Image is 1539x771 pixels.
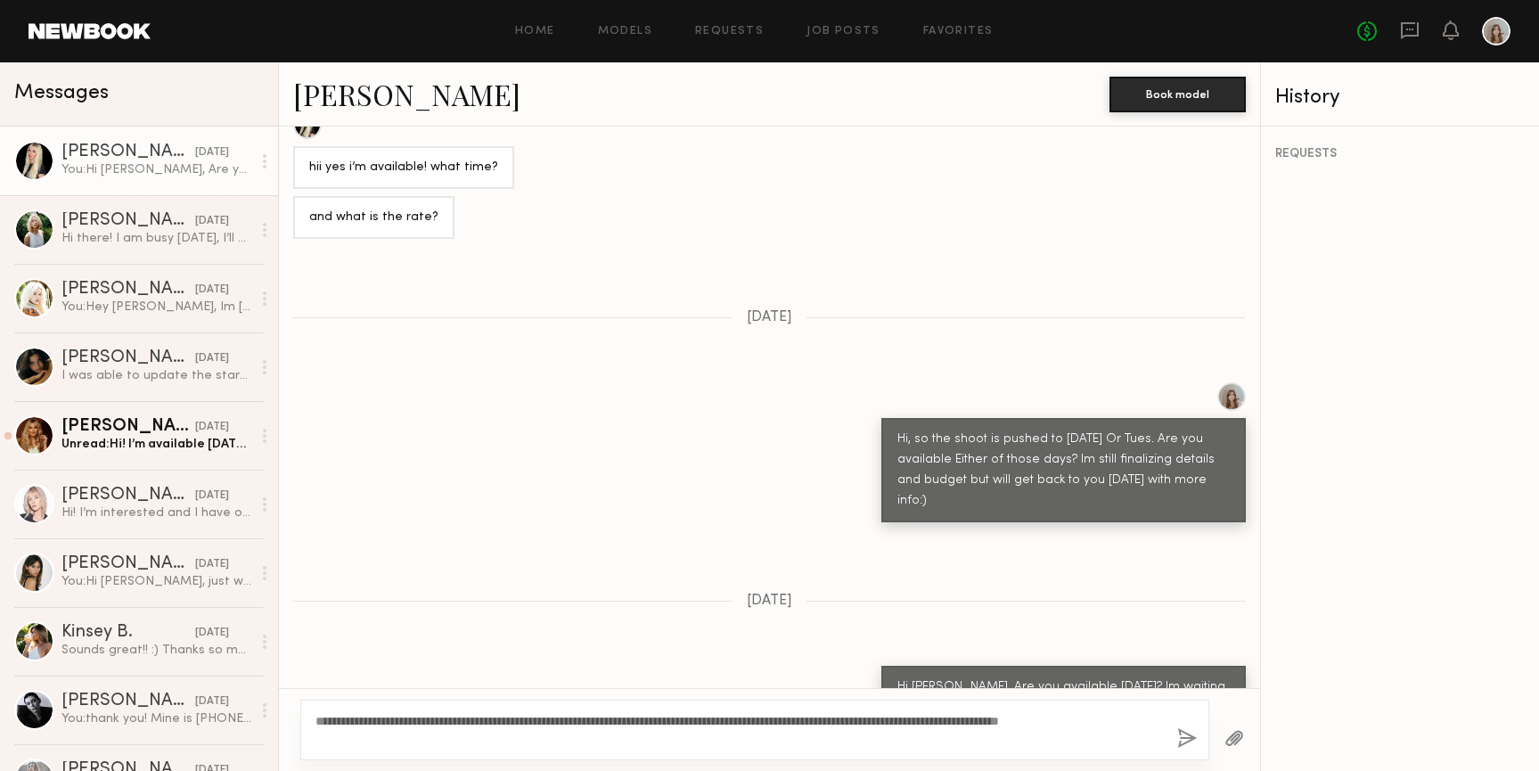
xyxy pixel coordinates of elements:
div: You: thank you! Mine is [PHONE_NUMBER] [61,710,251,727]
div: Kinsey B. [61,624,195,642]
div: You: Hi [PERSON_NAME], just wanted to check in. Also want to make adjustments on the potential da... [61,573,251,590]
span: [DATE] [747,310,792,325]
div: [DATE] [195,213,229,230]
span: [DATE] [747,594,792,609]
button: Book model [1109,77,1246,112]
div: Hi there! I am busy [DATE], I’ll be around [DATE] however! [61,230,251,247]
div: [PERSON_NAME] [61,349,195,367]
div: [DATE] [195,419,229,436]
div: [DATE] [195,282,229,299]
a: Models [598,26,652,37]
a: [PERSON_NAME] [293,75,520,113]
div: [PERSON_NAME] [61,281,195,299]
a: Favorites [923,26,994,37]
div: [DATE] [195,625,229,642]
a: Job Posts [806,26,880,37]
div: REQUESTS [1275,148,1525,160]
div: and what is the rate? [309,208,438,228]
div: You: Hi [PERSON_NAME], Are you available [DATE]? Im waiting to hear back from the studio. The sho... [61,161,251,178]
div: [DATE] [195,556,229,573]
div: I was able to update the start and end time in my end! Thank you so soooo much for [DATE] girl! i... [61,367,251,384]
div: You: Hey [PERSON_NAME], Im [PERSON_NAME]'s social media manager. We are planning a fall/halloween... [61,299,251,316]
a: Home [515,26,555,37]
div: hii yes i’m available! what time? [309,158,498,178]
div: [PERSON_NAME] [61,212,195,230]
div: Hi! I’m interested and I have open availability this weekend/[DATE]! [61,504,251,521]
div: [DATE] [195,144,229,161]
div: [PERSON_NAME] [61,487,195,504]
div: Unread: Hi! I’m available [DATE] and [DATE]! [61,436,251,453]
a: Requests [695,26,764,37]
div: [DATE] [195,488,229,504]
div: History [1275,87,1525,108]
div: Hi, so the shoot is pushed to [DATE] Or Tues. Are you available Either of those days? Im still fi... [897,430,1230,512]
div: Sounds great!! :) Thanks so much!! [61,642,251,659]
div: [PERSON_NAME] [61,693,195,710]
div: [PERSON_NAME] [61,144,195,161]
span: Messages [14,83,109,103]
div: Hi [PERSON_NAME], Are you available [DATE]? Im waiting to hear back from the studio. The shoot wi... [897,677,1230,739]
div: [DATE] [195,350,229,367]
div: [PERSON_NAME] [61,555,195,573]
div: [DATE] [195,693,229,710]
a: Book model [1109,86,1246,101]
div: [PERSON_NAME] [61,418,195,436]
